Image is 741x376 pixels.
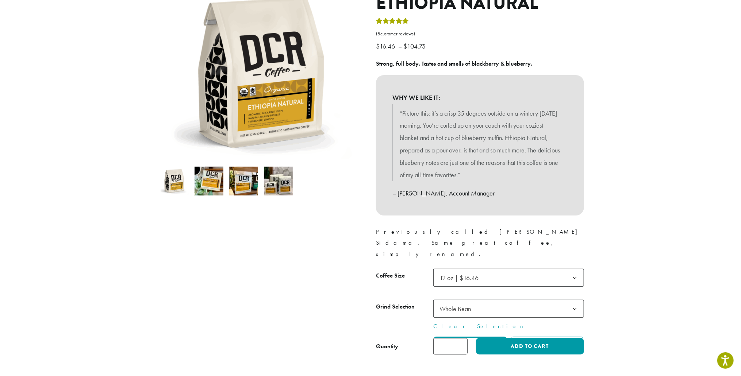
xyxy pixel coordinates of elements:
[195,167,223,195] img: Ethiopia Natural - Image 2
[376,60,532,67] b: Strong, full body. Tastes and smells of blackberry & blueberry.
[160,167,189,195] img: Ethiopia Natural
[229,167,258,195] img: Ethiopia Natural - Image 3
[403,42,407,50] span: $
[392,187,568,199] p: – [PERSON_NAME], Account Manager
[376,17,409,28] div: Rated 5.00 out of 5
[392,92,568,104] b: WHY WE LIKE IT:
[400,107,560,181] p: “Picture this: it’s a crisp 35 degrees outside on a wintery [DATE] morning. You’re curled up on y...
[403,42,427,50] bdi: 104.75
[398,42,402,50] span: –
[376,226,584,259] p: Previously called [PERSON_NAME] Sidama. Same great coffee, simply renamed.
[376,42,380,50] span: $
[376,30,584,38] a: (5customer reviews)
[264,167,293,195] img: Ethiopia Natural - Image 4
[377,31,380,37] span: 5
[376,42,397,50] bdi: 16.46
